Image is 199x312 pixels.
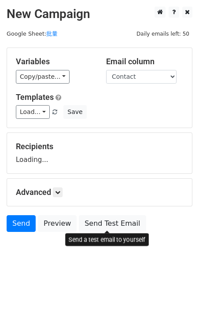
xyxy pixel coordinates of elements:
[16,187,183,197] h5: Advanced
[16,142,183,151] h5: Recipients
[16,57,93,66] h5: Variables
[16,105,50,119] a: Load...
[38,215,77,232] a: Preview
[16,142,183,165] div: Loading...
[46,30,58,37] a: 批量
[133,30,192,37] a: Daily emails left: 50
[79,215,146,232] a: Send Test Email
[16,70,70,84] a: Copy/paste...
[106,57,183,66] h5: Email column
[7,30,58,37] small: Google Sheet:
[63,105,86,119] button: Save
[16,92,54,102] a: Templates
[65,233,149,246] div: Send a test email to yourself
[7,7,192,22] h2: New Campaign
[133,29,192,39] span: Daily emails left: 50
[7,215,36,232] a: Send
